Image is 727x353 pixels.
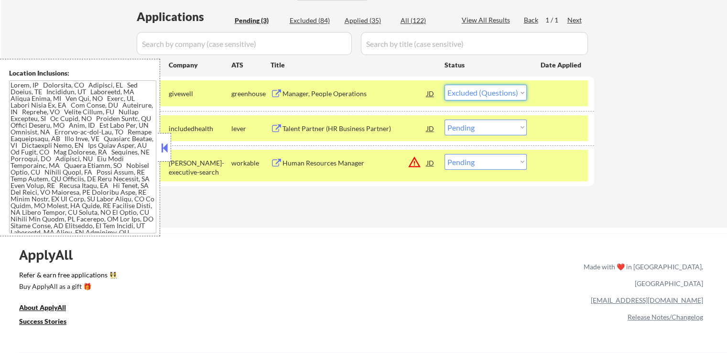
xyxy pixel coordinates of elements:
u: About ApplyAll [19,303,66,311]
div: [PERSON_NAME]-executive-search [169,158,231,177]
a: Refer & earn free applications 👯‍♀️ [19,272,384,282]
input: Search by title (case sensitive) [361,32,588,55]
input: Search by company (case sensitive) [137,32,352,55]
div: Human Resources Manager [282,158,427,168]
div: 1 / 1 [545,15,567,25]
div: Pending (3) [235,16,282,25]
div: JD [426,154,435,171]
a: [EMAIL_ADDRESS][DOMAIN_NAME] [591,296,703,304]
u: Success Stories [19,317,66,325]
div: Company [169,60,231,70]
div: Next [567,15,583,25]
div: Excluded (84) [290,16,337,25]
a: Success Stories [19,317,79,329]
div: workable [231,158,271,168]
div: ATS [231,60,271,70]
div: greenhouse [231,89,271,99]
div: Made with ❤️ in [GEOGRAPHIC_DATA], [GEOGRAPHIC_DATA] [580,258,703,292]
div: includedhealth [169,124,231,133]
div: Manager, People Operations [282,89,427,99]
a: Buy ApplyAll as a gift 🎁 [19,282,115,294]
a: Release Notes/Changelog [628,313,703,321]
div: JD [426,120,435,137]
div: All (122) [401,16,448,25]
div: Buy ApplyAll as a gift 🎁 [19,283,115,290]
div: Back [524,15,539,25]
div: ApplyAll [19,247,84,263]
div: Talent Partner (HR Business Partner) [282,124,427,133]
div: Date Applied [541,60,583,70]
div: Title [271,60,435,70]
button: warning_amber [408,155,421,169]
div: JD [426,85,435,102]
div: Applied (35) [345,16,392,25]
a: About ApplyAll [19,303,79,315]
div: View All Results [462,15,513,25]
div: lever [231,124,271,133]
div: Location Inclusions: [9,68,156,78]
div: Status [445,56,527,73]
div: Applications [137,11,231,22]
div: givewell [169,89,231,99]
